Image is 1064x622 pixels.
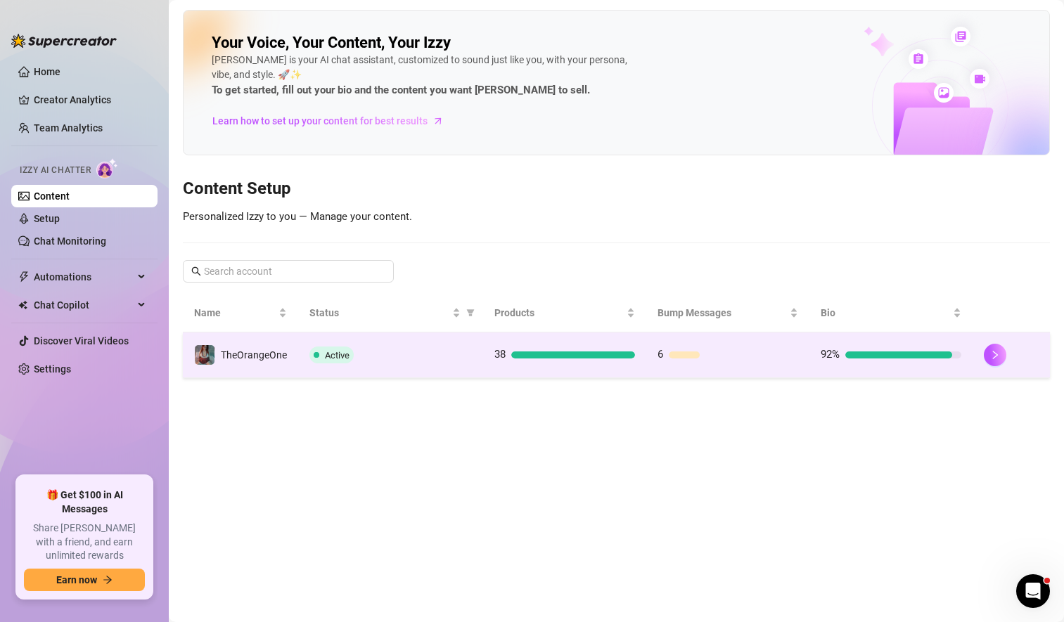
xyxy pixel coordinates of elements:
[831,11,1049,155] img: ai-chatter-content-library-cLFOSyPT.png
[463,302,477,323] span: filter
[34,235,106,247] a: Chat Monitoring
[431,114,445,128] span: arrow-right
[466,309,475,317] span: filter
[191,266,201,276] span: search
[34,294,134,316] span: Chat Copilot
[494,305,624,320] span: Products
[212,84,590,96] strong: To get started, fill out your bio and the content you want [PERSON_NAME] to sell.
[34,89,146,111] a: Creator Analytics
[24,488,145,516] span: 🎁 Get $100 in AI Messages
[646,294,809,332] th: Bump Messages
[309,305,449,320] span: Status
[325,350,350,361] span: Active
[183,210,412,223] span: Personalized Izzy to you — Manage your content.
[34,213,60,224] a: Setup
[809,294,973,332] th: Bio
[990,350,1000,360] span: right
[24,569,145,591] button: Earn nowarrow-right
[11,34,117,48] img: logo-BBDzfeDw.svg
[183,178,1050,200] h3: Content Setup
[212,110,454,132] a: Learn how to set up your content for best results
[96,158,118,179] img: AI Chatter
[212,53,634,99] div: [PERSON_NAME] is your AI chat assistant, customized to sound just like you, with your persona, vi...
[34,190,70,202] a: Content
[34,363,71,375] a: Settings
[658,348,663,361] span: 6
[298,294,483,332] th: Status
[183,294,298,332] th: Name
[103,575,113,585] span: arrow-right
[821,305,950,320] span: Bio
[34,266,134,288] span: Automations
[24,521,145,563] span: Share [PERSON_NAME] with a friend, and earn unlimited rewards
[20,164,91,177] span: Izzy AI Chatter
[204,264,374,279] input: Search account
[658,305,787,320] span: Bump Messages
[34,66,60,77] a: Home
[34,122,103,134] a: Team Analytics
[221,349,287,361] span: TheOrangeOne
[1016,574,1050,608] iframe: Intercom live chat
[821,348,840,361] span: 92%
[494,348,506,361] span: 38
[195,345,214,365] img: TheOrangeOne
[194,305,276,320] span: Name
[18,300,27,310] img: Chat Copilot
[483,294,646,332] th: Products
[56,574,97,585] span: Earn now
[984,344,1006,366] button: right
[34,335,129,346] a: Discover Viral Videos
[18,271,30,283] span: thunderbolt
[212,113,428,129] span: Learn how to set up your content for best results
[212,33,451,53] h2: Your Voice, Your Content, Your Izzy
